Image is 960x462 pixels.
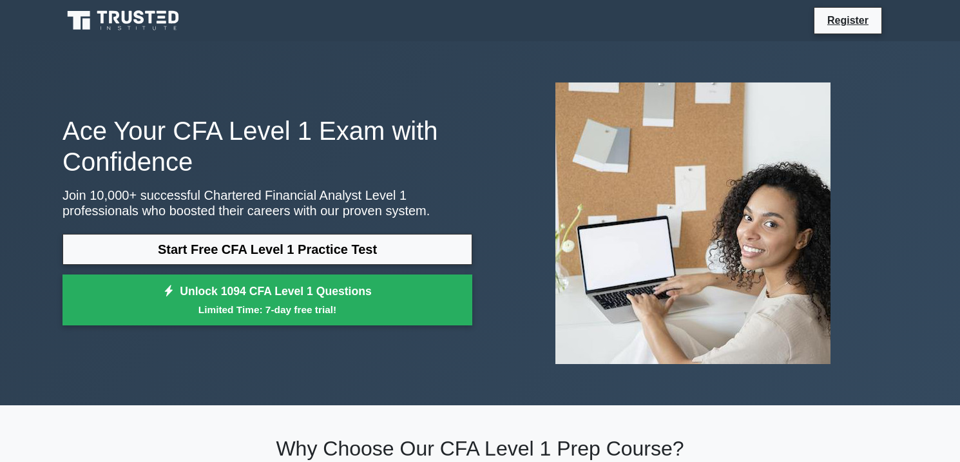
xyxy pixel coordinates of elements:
h1: Ace Your CFA Level 1 Exam with Confidence [62,115,472,177]
a: Start Free CFA Level 1 Practice Test [62,234,472,265]
a: Register [820,12,876,28]
h2: Why Choose Our CFA Level 1 Prep Course? [62,436,898,461]
p: Join 10,000+ successful Chartered Financial Analyst Level 1 professionals who boosted their caree... [62,188,472,218]
a: Unlock 1094 CFA Level 1 QuestionsLimited Time: 7-day free trial! [62,274,472,326]
small: Limited Time: 7-day free trial! [79,302,456,317]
